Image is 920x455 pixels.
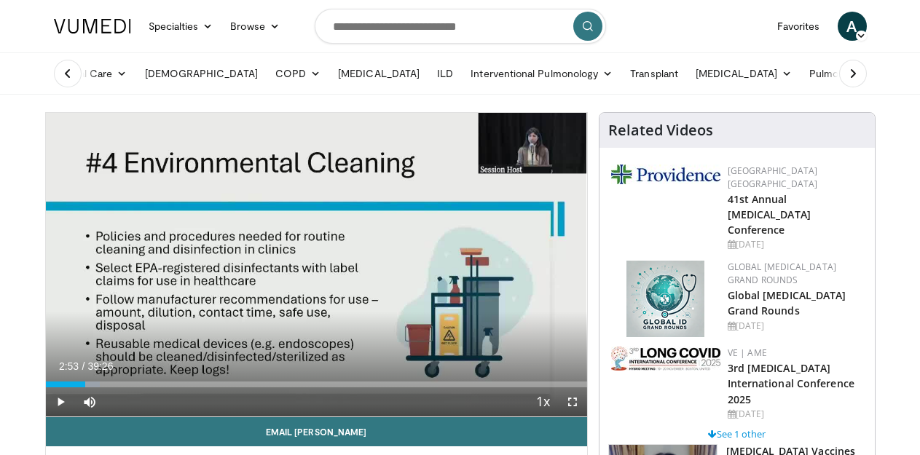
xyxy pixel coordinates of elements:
[728,261,837,286] a: Global [MEDICAL_DATA] Grand Rounds
[140,12,222,41] a: Specialties
[46,417,587,446] a: Email [PERSON_NAME]
[315,9,606,44] input: Search topics, interventions
[221,12,288,41] a: Browse
[82,360,85,372] span: /
[75,387,104,416] button: Mute
[728,361,854,405] a: 3rd [MEDICAL_DATA] International Conference 2025
[687,59,801,88] a: [MEDICAL_DATA]
[728,408,863,421] div: [DATE]
[611,347,720,371] img: a2792a71-925c-4fc2-b8ef-8d1b21aec2f7.png.150x105_q85_autocrop_double_scale_upscale_version-0.2.jpg
[728,165,818,190] a: [GEOGRAPHIC_DATA] [GEOGRAPHIC_DATA]
[838,12,867,41] a: A
[428,59,462,88] a: ILD
[728,288,846,317] a: Global [MEDICAL_DATA] Grand Rounds
[708,427,766,440] a: See 1 other
[728,192,811,237] a: 41st Annual [MEDICAL_DATA] Conference
[728,347,767,359] a: VE | AME
[267,59,329,88] a: COPD
[59,360,79,372] span: 2:53
[608,122,713,139] h4: Related Videos
[329,59,428,88] a: [MEDICAL_DATA]
[462,59,621,88] a: Interventional Pulmonology
[768,12,829,41] a: Favorites
[558,387,587,416] button: Fullscreen
[611,165,720,184] img: 9aead070-c8c9-47a8-a231-d8565ac8732e.png.150x105_q85_autocrop_double_scale_upscale_version-0.2.jpg
[529,387,558,416] button: Playback Rate
[728,320,863,333] div: [DATE]
[46,113,587,417] video-js: Video Player
[626,261,704,337] img: e456a1d5-25c5-46f9-913a-7a343587d2a7.png.150x105_q85_autocrop_double_scale_upscale_version-0.2.png
[136,59,267,88] a: [DEMOGRAPHIC_DATA]
[87,360,113,372] span: 39:26
[46,381,587,387] div: Progress Bar
[621,59,687,88] a: Transplant
[728,238,863,251] div: [DATE]
[54,19,131,33] img: VuMedi Logo
[46,387,75,416] button: Play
